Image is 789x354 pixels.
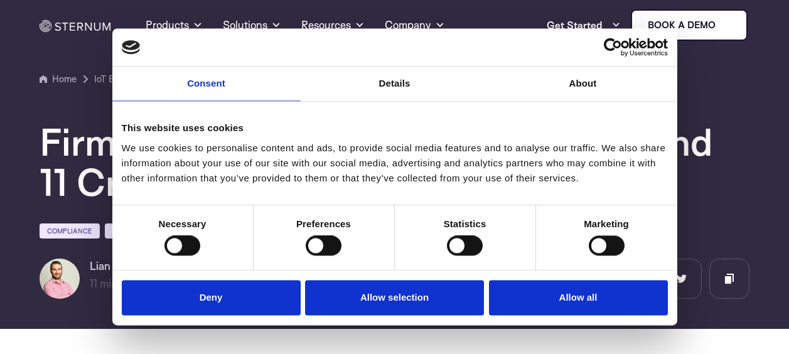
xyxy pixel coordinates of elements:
a: Solutions [223,3,281,48]
h6: Lian Granot [90,259,185,274]
button: Allow all [489,280,668,316]
a: Book a demo [631,9,748,41]
div: This website uses cookies [122,121,668,136]
button: Deny [122,280,301,316]
a: Resources [301,3,365,48]
a: Usercentrics Cookiebot - opens in a new window [558,38,668,56]
a: About [489,67,677,101]
img: sternum iot [721,20,731,30]
a: Fundamentals [105,223,175,239]
a: IoT Blog [94,72,127,87]
span: min read | [90,277,147,290]
a: Products [146,3,203,48]
span: 11 [90,277,97,290]
strong: Statistics [444,218,486,229]
div: We use cookies to personalise content and ads, to provide social media features and to analyse ou... [122,141,668,186]
button: Allow selection [305,280,484,316]
a: Compliance [40,223,100,239]
a: Details [301,67,489,101]
a: Company [385,3,445,48]
strong: Necessary [159,218,207,229]
img: Lian Granot [40,259,80,299]
a: Home [40,72,77,87]
strong: Preferences [296,218,351,229]
a: Consent [112,67,301,101]
strong: Marketing [584,218,629,229]
a: Get Started [547,13,621,38]
img: logo [122,40,141,54]
h1: Firmware Security: Key Challenges and 11 Critical Best Practices [40,122,749,202]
